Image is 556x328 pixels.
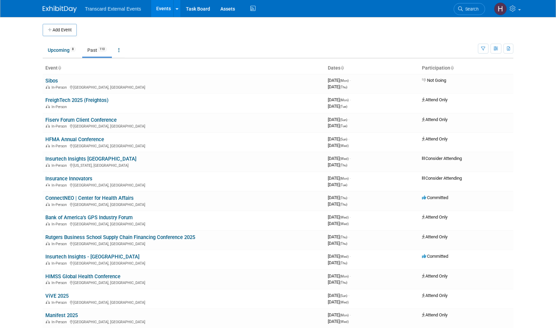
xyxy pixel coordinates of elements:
span: In-Person [52,300,69,305]
span: (Wed) [340,320,349,324]
span: In-Person [52,242,69,246]
span: [DATE] [328,117,349,122]
th: Event [43,62,325,74]
img: ExhibitDay [43,6,77,13]
span: Attend Only [422,214,448,220]
a: Search [454,3,485,15]
span: In-Person [52,203,69,207]
img: In-Person Event [46,183,50,187]
span: [DATE] [328,176,351,181]
img: In-Person Event [46,124,50,128]
span: (Sun) [340,294,347,298]
span: [DATE] [328,202,347,207]
a: ViVE 2025 [45,293,69,299]
span: (Wed) [340,144,349,148]
div: [US_STATE], [GEOGRAPHIC_DATA] [45,162,322,168]
span: (Thu) [340,85,347,89]
img: In-Person Event [46,281,50,284]
a: Rutgers Business School Supply Chain Financing Conference 2025 [45,234,195,240]
div: [GEOGRAPHIC_DATA], [GEOGRAPHIC_DATA] [45,182,322,188]
span: (Mon) [340,313,349,317]
span: (Thu) [340,261,347,265]
button: Add Event [43,24,77,36]
span: Attend Only [422,117,448,122]
span: [DATE] [328,280,347,285]
span: (Thu) [340,163,347,167]
a: Bank of America’s GPS Industry Forum [45,214,133,221]
span: (Sun) [340,137,347,141]
a: Past110 [82,44,112,57]
img: In-Person Event [46,300,50,304]
a: ConnectNEO | Center for Health Affairs [45,195,134,201]
span: In-Person [52,183,69,188]
span: (Wed) [340,157,349,161]
span: [DATE] [328,319,349,324]
span: [DATE] [328,260,347,265]
span: [DATE] [328,241,347,246]
span: [DATE] [328,143,349,148]
span: In-Person [52,144,69,148]
span: (Thu) [340,242,347,245]
a: Sibos [45,78,58,84]
span: In-Person [52,320,69,324]
span: [DATE] [328,234,349,239]
span: Consider Attending [422,176,462,181]
span: Committed [422,195,448,200]
img: In-Person Event [46,320,50,323]
div: [GEOGRAPHIC_DATA], [GEOGRAPHIC_DATA] [45,280,322,285]
span: Attend Only [422,312,448,317]
a: HFMA Annual Conference [45,136,104,143]
span: (Mon) [340,79,349,83]
span: Not Going [422,78,446,83]
a: Sort by Start Date [340,65,344,71]
a: Sort by Event Name [58,65,61,71]
span: - [350,273,351,279]
span: (Sun) [340,118,347,122]
span: [DATE] [328,136,349,141]
span: [DATE] [328,123,347,128]
img: In-Person Event [46,105,50,108]
span: (Tue) [340,105,347,108]
span: - [350,176,351,181]
span: [DATE] [328,97,351,102]
span: Attend Only [422,97,448,102]
span: - [348,234,349,239]
span: - [348,195,349,200]
span: - [350,156,351,161]
span: - [348,136,349,141]
a: Insurtech Insights [GEOGRAPHIC_DATA] [45,156,136,162]
span: - [350,214,351,220]
span: Consider Attending [422,156,462,161]
span: In-Person [52,105,69,109]
span: In-Person [52,85,69,90]
span: [DATE] [328,156,351,161]
span: Attend Only [422,234,448,239]
img: In-Person Event [46,144,50,147]
div: [GEOGRAPHIC_DATA], [GEOGRAPHIC_DATA] [45,319,322,324]
span: - [350,97,351,102]
a: Sort by Participation Type [450,65,454,71]
span: [DATE] [328,162,347,167]
span: (Wed) [340,215,349,219]
span: Attend Only [422,273,448,279]
a: Upcoming8 [43,44,81,57]
img: Haille Dinger [494,2,507,15]
span: 8 [70,47,76,52]
th: Dates [325,62,419,74]
th: Participation [419,62,513,74]
span: - [350,254,351,259]
span: [DATE] [328,78,351,83]
span: Transcard External Events [85,6,141,12]
span: - [348,293,349,298]
div: [GEOGRAPHIC_DATA], [GEOGRAPHIC_DATA] [45,143,322,148]
div: [GEOGRAPHIC_DATA], [GEOGRAPHIC_DATA] [45,123,322,129]
img: In-Person Event [46,85,50,89]
span: [DATE] [328,104,347,109]
span: [DATE] [328,214,351,220]
span: (Wed) [340,300,349,304]
span: - [350,78,351,83]
img: In-Person Event [46,222,50,225]
span: (Mon) [340,98,349,102]
span: [DATE] [328,84,347,89]
span: In-Person [52,222,69,226]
